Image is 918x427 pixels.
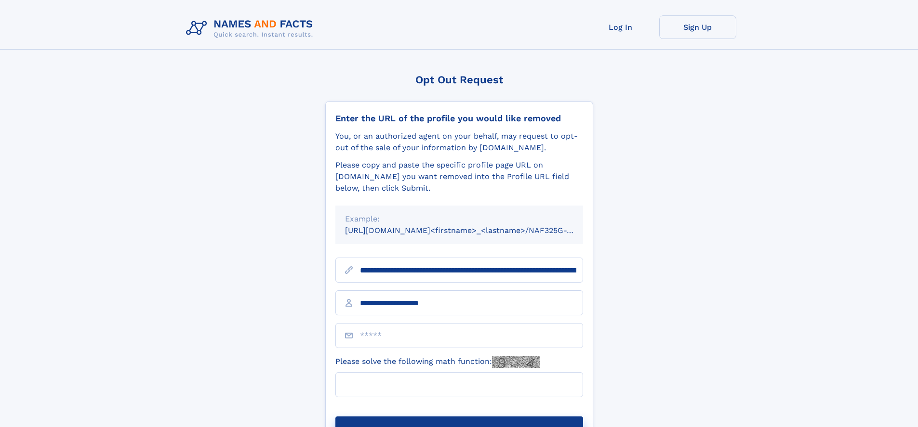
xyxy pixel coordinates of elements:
[335,113,583,124] div: Enter the URL of the profile you would like removed
[182,15,321,41] img: Logo Names and Facts
[582,15,659,39] a: Log In
[659,15,736,39] a: Sign Up
[345,213,573,225] div: Example:
[345,226,601,235] small: [URL][DOMAIN_NAME]<firstname>_<lastname>/NAF325G-xxxxxxxx
[335,130,583,154] div: You, or an authorized agent on your behalf, may request to opt-out of the sale of your informatio...
[335,159,583,194] div: Please copy and paste the specific profile page URL on [DOMAIN_NAME] you want removed into the Pr...
[325,74,593,86] div: Opt Out Request
[335,356,540,368] label: Please solve the following math function:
